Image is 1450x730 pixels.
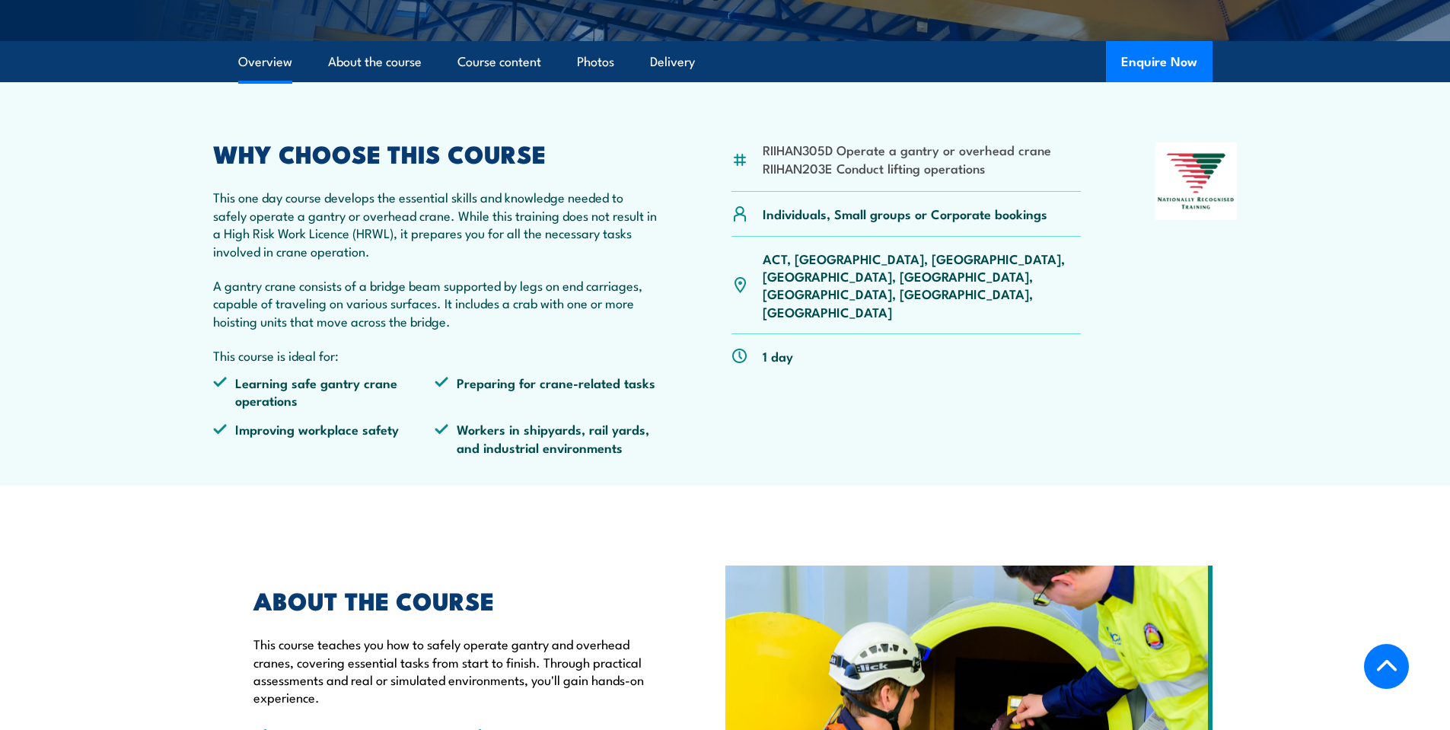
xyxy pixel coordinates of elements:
li: Learning safe gantry crane operations [213,374,435,410]
h2: ABOUT THE COURSE [253,589,655,610]
h2: WHY CHOOSE THIS COURSE [213,142,658,164]
p: ACT, [GEOGRAPHIC_DATA], [GEOGRAPHIC_DATA], [GEOGRAPHIC_DATA], [GEOGRAPHIC_DATA], [GEOGRAPHIC_DATA... [763,250,1082,321]
p: This course teaches you how to safely operate gantry and overhead cranes, covering essential task... [253,635,655,706]
li: RIIHAN305D Operate a gantry or overhead crane [763,141,1051,158]
p: A gantry crane consists of a bridge beam supported by legs on end carriages, capable of traveling... [213,276,658,330]
li: Workers in shipyards, rail yards, and industrial environments [435,420,657,456]
a: Overview [238,42,292,82]
p: Individuals, Small groups or Corporate bookings [763,205,1047,222]
li: RIIHAN203E Conduct lifting operations [763,159,1051,177]
p: This one day course develops the essential skills and knowledge needed to safely operate a gantry... [213,188,658,260]
li: Preparing for crane-related tasks [435,374,657,410]
li: Improving workplace safety [213,420,435,456]
p: This course is ideal for: [213,346,658,364]
img: Nationally Recognised Training logo. [1155,142,1238,220]
button: Enquire Now [1106,41,1213,82]
a: Delivery [650,42,695,82]
a: Photos [577,42,614,82]
a: Course content [457,42,541,82]
a: About the course [328,42,422,82]
p: 1 day [763,347,793,365]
